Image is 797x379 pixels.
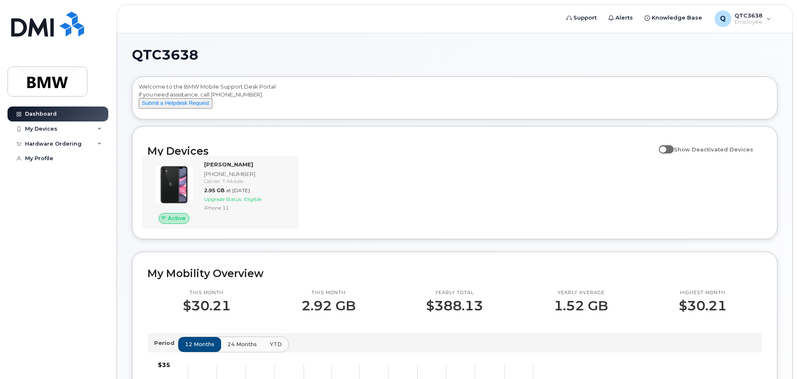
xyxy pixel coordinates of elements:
[204,204,290,211] div: iPhone 11
[204,161,253,168] strong: [PERSON_NAME]
[158,361,170,369] tspan: $35
[147,161,294,224] a: Active[PERSON_NAME][PHONE_NUMBER]Carrier: T-Mobile2.95 GBat [DATE]Upgrade Status:EligibleiPhone 11
[301,290,356,296] p: This month
[154,165,194,205] img: iPhone_11.jpg
[679,298,727,313] p: $30.21
[147,267,762,280] h2: My Mobility Overview
[204,196,242,202] span: Upgrade Status:
[139,83,771,116] div: Welcome to the BMW Mobile Support Desk Portal If you need assistance, call [PHONE_NUMBER].
[204,187,224,193] span: 2.95 GB
[226,187,250,193] span: at [DATE]
[132,49,198,61] span: QTC3638
[147,145,655,157] h2: My Devices
[183,298,231,313] p: $30.21
[659,141,665,148] input: Show Deactivated Devices
[168,214,186,222] span: Active
[679,290,727,296] p: Highest month
[244,196,262,202] span: Eligible
[554,298,608,313] p: 1.52 GB
[204,178,290,185] div: Carrier: T-Mobile
[301,298,356,313] p: 2.92 GB
[227,340,257,348] span: 24 months
[139,98,212,109] button: Submit a Helpdesk Request
[554,290,608,296] p: Yearly average
[270,340,282,348] span: YTD
[674,146,753,153] span: Show Deactivated Devices
[204,170,290,178] div: [PHONE_NUMBER]
[154,339,178,347] p: Period
[139,99,212,106] a: Submit a Helpdesk Request
[426,290,483,296] p: Yearly total
[183,290,231,296] p: This month
[761,343,791,373] iframe: Messenger Launcher
[426,298,483,313] p: $388.13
